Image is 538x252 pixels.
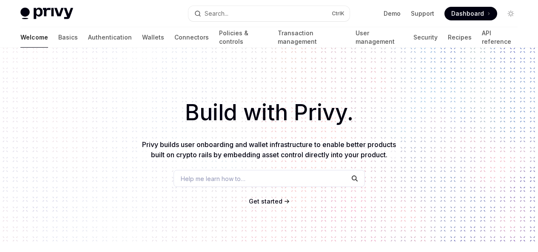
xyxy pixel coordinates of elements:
[451,9,484,18] span: Dashboard
[504,7,518,20] button: Toggle dark mode
[249,198,282,205] span: Get started
[20,27,48,48] a: Welcome
[142,27,164,48] a: Wallets
[142,140,396,159] span: Privy builds user onboarding and wallet infrastructure to enable better products built on crypto ...
[219,27,268,48] a: Policies & controls
[58,27,78,48] a: Basics
[411,9,434,18] a: Support
[20,8,73,20] img: light logo
[14,96,524,129] h1: Build with Privy.
[188,6,350,21] button: Open search
[448,27,472,48] a: Recipes
[413,27,438,48] a: Security
[482,27,518,48] a: API reference
[444,7,497,20] a: Dashboard
[205,8,228,19] div: Search...
[88,27,132,48] a: Authentication
[356,27,404,48] a: User management
[332,10,344,17] span: Ctrl K
[384,9,401,18] a: Demo
[249,197,282,206] a: Get started
[181,174,245,183] span: Help me learn how to…
[174,27,209,48] a: Connectors
[278,27,345,48] a: Transaction management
